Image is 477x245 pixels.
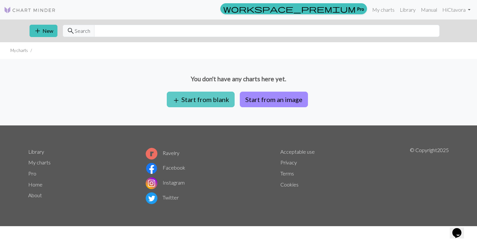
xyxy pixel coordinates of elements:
a: Acceptable use [280,148,315,155]
a: Library [28,148,44,155]
li: My charts [10,47,28,54]
a: Pro [28,170,36,176]
a: About [28,192,42,198]
iframe: chat widget [450,219,471,239]
a: My charts [370,3,397,16]
a: Cookies [280,181,299,187]
span: add [34,26,42,35]
button: Start from an image [240,92,308,107]
button: Start from blank [167,92,235,107]
a: Terms [280,170,294,176]
a: Start from an image [237,96,311,102]
span: search [67,26,75,35]
a: Home [28,181,43,187]
span: Search [75,27,90,35]
img: Ravelry logo [146,148,157,160]
a: Facebook [146,164,185,171]
img: Instagram logo [146,177,157,189]
a: Privacy [280,159,297,165]
img: Twitter logo [146,192,157,204]
a: Ravelry [146,150,179,156]
span: add [172,96,180,105]
button: New [30,25,57,37]
p: © Copyright 2025 [410,146,449,205]
span: workspace_premium [223,4,356,13]
a: Library [397,3,418,16]
a: Twitter [146,194,179,200]
a: Instagram [146,179,185,186]
a: HiCtavora [440,3,473,16]
img: Facebook logo [146,162,157,174]
a: My charts [28,159,51,165]
a: Manual [418,3,440,16]
a: Pro [220,3,367,14]
img: Logo [4,6,56,14]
